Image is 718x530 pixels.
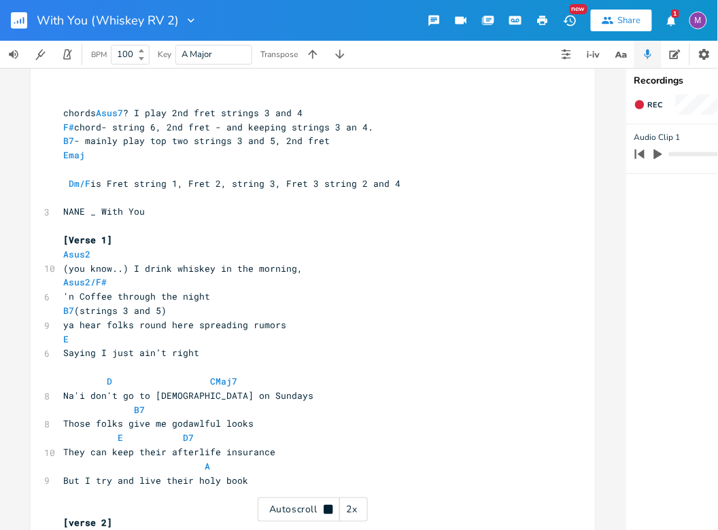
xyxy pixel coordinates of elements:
[570,4,587,14] div: New
[591,10,652,31] button: Share
[63,446,275,458] span: They can keep their afterlife insurance
[158,50,171,58] div: Key
[63,276,107,288] span: Asus2/F#
[618,14,641,26] div: Share
[63,107,303,119] span: chords ? I play 2nd fret strings 3 and 4
[556,8,583,33] button: New
[91,51,107,58] div: BPM
[63,234,112,246] span: [Verse 1]
[63,333,69,345] span: E
[657,8,685,33] button: 1
[672,10,679,18] div: 1
[182,48,212,60] span: A Major
[63,149,85,161] span: Emaj
[63,248,90,260] span: Asus2
[63,319,286,331] span: ya hear folks round here spreading rumors
[63,135,74,147] span: B7
[63,177,400,190] span: is Fret string 1, Fret 2, string 3, Fret 3 string 2 and 4
[63,121,74,133] span: F#
[63,304,74,317] span: B7
[63,304,167,317] span: (strings 3 and 5)
[118,431,123,444] span: E
[63,121,373,133] span: chord- string 6, 2nd fret - and keeping strings 3 an 4.
[210,375,237,387] span: CMaj7
[689,12,707,29] div: melindameshad
[689,5,707,36] button: M
[340,497,364,522] div: 2x
[205,460,210,472] span: A
[63,389,313,402] span: Na'i don't go to [DEMOGRAPHIC_DATA] on Sundays
[258,497,368,522] div: Autoscroll
[648,100,663,110] span: Rec
[69,177,90,190] span: Dm/F
[63,262,303,275] span: (you know..) I drink whiskey in the morning,
[63,347,199,359] span: Saying I just ain’t right
[63,516,112,529] span: [verse 2]
[37,14,179,26] span: With You (Whiskey RV 2)
[63,474,248,487] span: But I try and live their holy book
[629,94,668,116] button: Rec
[634,131,681,144] span: Audio Clip 1
[107,375,112,387] span: D
[260,50,298,58] div: Transpose
[63,417,254,429] span: Those folks give me godawlful looks
[63,205,145,217] span: NANE _ With You
[134,404,145,416] span: B7
[183,431,194,444] span: D7
[96,107,123,119] span: Asus7
[63,135,330,147] span: - mainly play top two strings 3 and 5, 2nd fret
[63,290,210,302] span: 'n Coffee through the night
